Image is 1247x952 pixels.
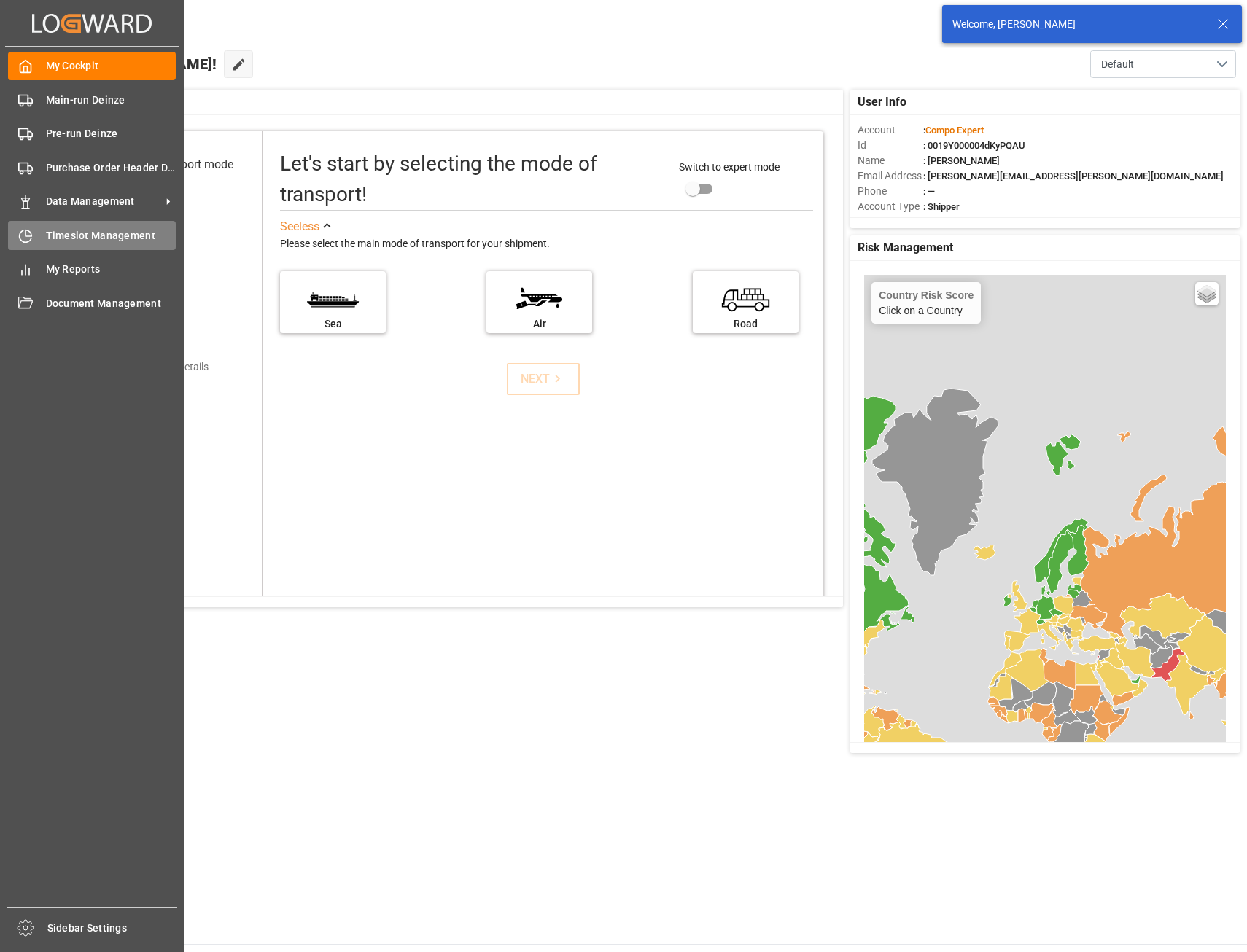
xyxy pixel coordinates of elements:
span: : 0019Y000004dKyPQAU [923,140,1025,151]
span: Email Address [858,168,923,184]
a: Layers [1195,282,1219,305]
div: Air [494,316,585,332]
span: Switch to expert mode [679,161,780,173]
span: : Shipper [923,201,960,212]
div: Welcome, [PERSON_NAME] [952,17,1203,32]
div: See less [280,218,319,235]
div: Click on a Country [879,289,974,316]
span: Data Management [46,194,161,209]
a: My Cockpit [8,52,176,80]
div: NEXT [521,370,565,388]
a: Main-run Deinze [8,85,176,114]
h4: Country Risk Score [879,289,974,301]
span: My Cockpit [46,58,176,74]
span: Compo Expert [925,125,984,136]
span: Pre-run Deinze [46,126,176,141]
span: Purchase Order Header Deinze [46,160,176,176]
span: : [PERSON_NAME] [923,155,1000,166]
span: : [923,125,984,136]
div: Let's start by selecting the mode of transport! [280,149,664,210]
a: Pre-run Deinze [8,120,176,148]
button: NEXT [507,363,580,395]
span: Phone [858,184,923,199]
div: Select transport mode [120,156,233,173]
div: Road [700,316,791,332]
div: Please select the main mode of transport for your shipment. [280,235,813,253]
span: Timeslot Management [46,228,176,243]
span: : — [923,186,935,197]
a: Purchase Order Header Deinze [8,153,176,182]
span: My Reports [46,262,176,277]
span: Default [1101,57,1134,72]
span: Main-run Deinze [46,93,176,108]
span: Account Type [858,199,923,214]
a: Timeslot Management [8,221,176,249]
span: : [PERSON_NAME][EMAIL_ADDRESS][PERSON_NAME][DOMAIN_NAME] [923,171,1224,182]
div: Sea [287,316,378,332]
span: Document Management [46,296,176,311]
span: Name [858,153,923,168]
span: Risk Management [858,239,953,257]
button: open menu [1090,50,1236,78]
span: Id [858,138,923,153]
span: User Info [858,93,906,111]
span: Sidebar Settings [47,921,178,936]
span: Account [858,122,923,138]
